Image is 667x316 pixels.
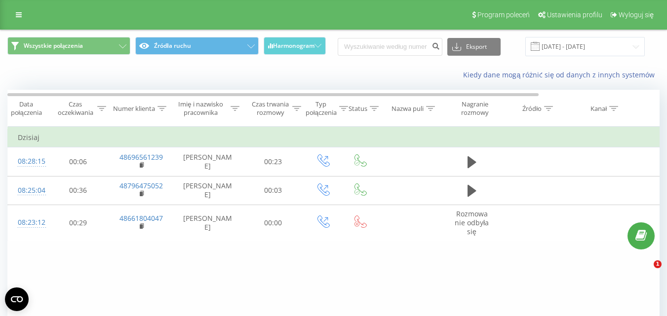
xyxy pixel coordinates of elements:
[349,105,367,113] div: Status
[7,37,130,55] button: Wszystkie połączenia
[273,42,314,49] span: Harmonogram
[477,11,530,19] span: Program poleceń
[8,100,44,117] div: Data połączenia
[119,152,163,162] a: 48696561239
[18,213,38,232] div: 08:23:12
[633,260,657,284] iframe: Intercom live chat
[56,100,95,117] div: Czas oczekiwania
[392,105,424,113] div: Nazwa puli
[24,42,83,50] span: Wszystkie połączenia
[18,181,38,200] div: 08:25:04
[173,205,242,241] td: [PERSON_NAME]
[455,209,489,236] span: Rozmowa nie odbyła się
[113,105,155,113] div: Numer klienta
[522,105,542,113] div: Źródło
[47,176,109,205] td: 00:36
[306,100,337,117] div: Typ połączenia
[619,11,654,19] span: Wyloguj się
[463,70,660,79] a: Kiedy dane mogą różnić się od danych z innych systemów
[18,152,38,171] div: 08:28:15
[547,11,602,19] span: Ustawienia profilu
[242,176,304,205] td: 00:03
[338,38,442,56] input: Wyszukiwanie według numeru
[173,176,242,205] td: [PERSON_NAME]
[242,205,304,241] td: 00:00
[451,100,499,117] div: Nagranie rozmowy
[5,287,29,311] button: Open CMP widget
[135,37,258,55] button: Źródła ruchu
[47,205,109,241] td: 00:29
[447,38,501,56] button: Eksport
[119,213,163,223] a: 48661804047
[47,147,109,176] td: 00:06
[173,147,242,176] td: [PERSON_NAME]
[173,100,229,117] div: Imię i nazwisko pracownika
[590,105,607,113] div: Kanał
[119,181,163,190] a: 48796475052
[654,260,662,268] span: 1
[251,100,290,117] div: Czas trwania rozmowy
[264,37,326,55] button: Harmonogram
[242,147,304,176] td: 00:23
